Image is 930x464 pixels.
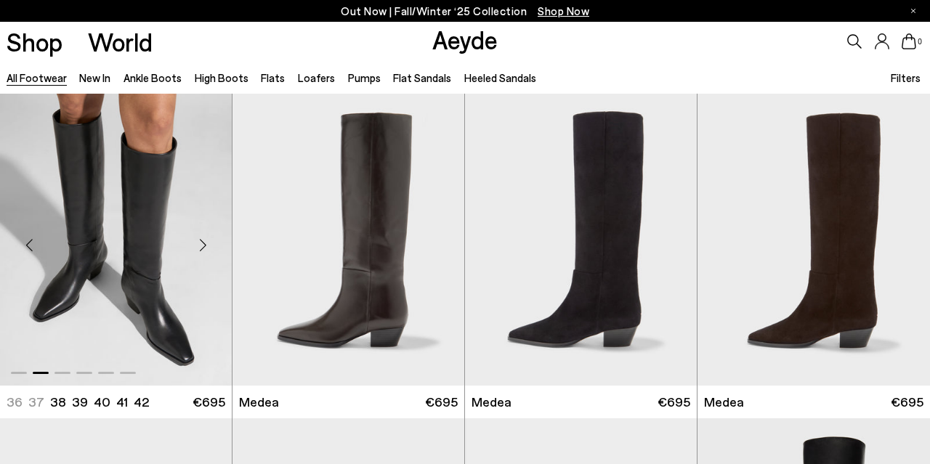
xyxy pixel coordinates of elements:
a: Medea €695 [232,386,464,418]
p: Out Now | Fall/Winter ‘25 Collection [341,2,589,20]
span: €695 [425,393,458,411]
li: 38 [50,393,66,411]
img: Medea Suede Knee-High Boots [697,94,930,385]
a: High Boots [195,71,248,84]
a: World [88,29,153,54]
span: Medea [239,393,279,411]
li: 42 [134,393,149,411]
div: 1 / 6 [465,94,697,385]
img: Medea Suede Knee-High Boots [465,94,697,385]
span: Filters [891,71,921,84]
a: Ankle Boots [124,71,182,84]
a: Next slide Previous slide [465,94,697,385]
a: Flats [261,71,285,84]
li: 41 [116,393,128,411]
a: All Footwear [7,71,67,84]
a: Medea €695 [465,386,697,418]
a: Shop [7,29,62,54]
li: 40 [94,393,110,411]
a: Flat Sandals [393,71,451,84]
a: 0 [902,33,916,49]
a: Next slide Previous slide [232,94,464,385]
span: 0 [916,38,923,46]
div: Next slide [181,224,225,267]
span: Navigate to /collections/new-in [538,4,589,17]
a: New In [79,71,110,84]
img: Medea Knee-High Boots [232,94,464,385]
a: Aeyde [432,24,498,54]
a: Heeled Sandals [464,71,536,84]
span: Medea [704,393,744,411]
span: €695 [891,393,923,411]
span: €695 [658,393,690,411]
div: Previous slide [7,224,51,267]
li: 39 [72,393,88,411]
a: Loafers [298,71,335,84]
ul: variant [7,393,145,411]
span: Medea [472,393,511,411]
span: €695 [193,393,225,411]
div: 1 / 6 [232,94,464,385]
a: Medea €695 [697,386,930,418]
a: Pumps [348,71,381,84]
